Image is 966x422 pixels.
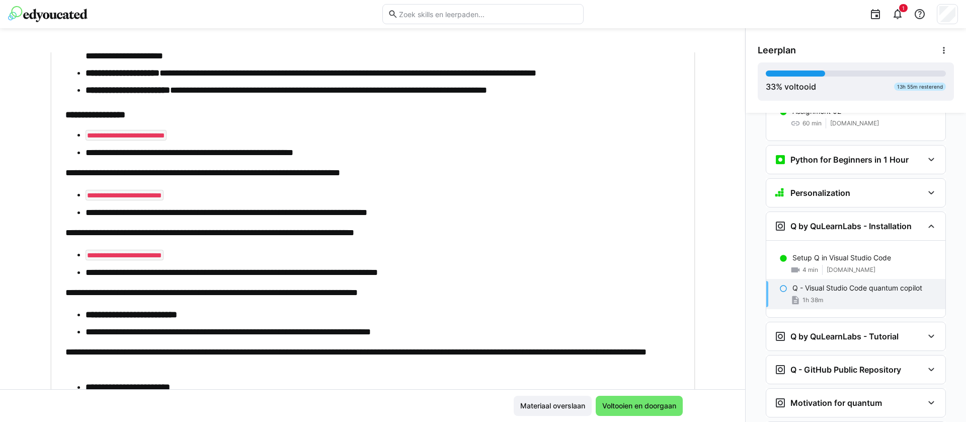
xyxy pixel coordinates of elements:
h3: Motivation for quantum [790,398,882,408]
span: 33 [766,82,776,92]
span: 4 min [802,266,818,274]
h3: Q by QuLearnLabs - Tutorial [790,331,899,341]
input: Zoek skills en leerpaden... [398,10,578,19]
button: Voltooien en doorgaan [596,396,683,416]
span: [DOMAIN_NAME] [830,119,879,127]
h3: Q - GitHub Public Repository [790,365,901,375]
h3: Q by QuLearnLabs - Installation [790,221,912,231]
div: 13h 55m resterend [894,83,946,91]
p: Q - Visual Studio Code quantum copilot [792,283,922,293]
span: 60 min [802,119,822,127]
span: Voltooien en doorgaan [601,401,678,411]
span: 1h 38m [802,296,823,304]
h3: Python for Beginners in 1 Hour [790,155,909,165]
h3: Personalization [790,188,850,198]
div: % voltooid [766,81,816,93]
span: Leerplan [758,45,796,56]
span: 1 [902,5,905,11]
button: Materiaal overslaan [514,396,592,416]
span: Materiaal overslaan [519,401,587,411]
p: Setup Q in Visual Studio Code [792,253,891,263]
span: [DOMAIN_NAME] [827,266,875,274]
